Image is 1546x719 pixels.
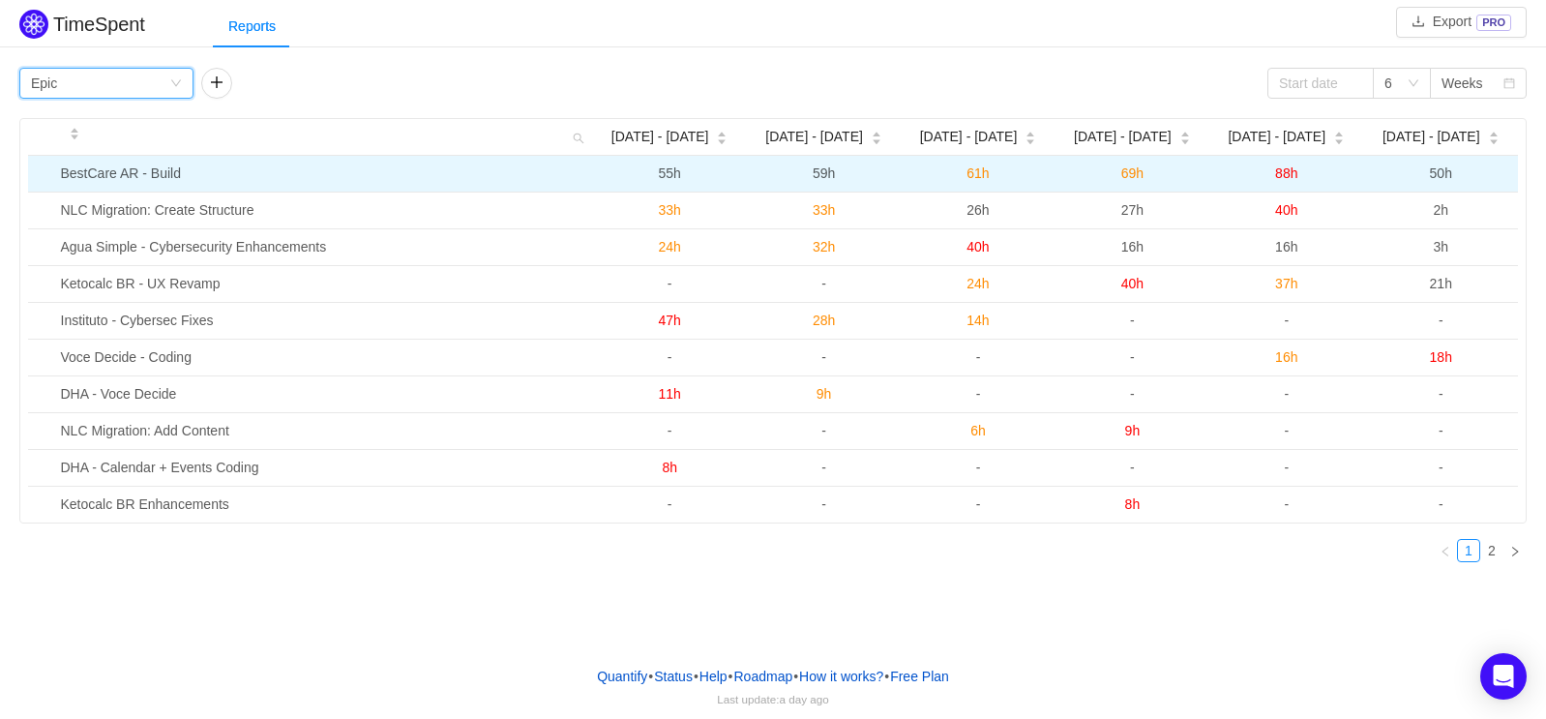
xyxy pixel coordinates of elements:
input: Start date [1267,68,1374,99]
span: - [1284,423,1289,438]
span: - [1284,313,1289,328]
div: Epic [31,69,57,98]
span: 61h [966,165,989,181]
span: 16h [1275,349,1297,365]
span: 14h [966,313,989,328]
span: • [648,669,653,684]
span: 21h [1430,276,1452,291]
a: Quantify [596,662,648,691]
td: Ketocalc BR Enhancements [53,487,593,523]
i: icon: caret-down [871,136,881,142]
i: icon: caret-down [69,133,79,138]
a: Roadmap [733,662,794,691]
a: Status [653,662,694,691]
div: Sort [716,129,728,142]
span: 88h [1275,165,1297,181]
li: 2 [1480,539,1503,562]
span: 55h [658,165,680,181]
div: Weeks [1442,69,1483,98]
i: icon: right [1509,546,1521,557]
span: 26h [966,202,989,218]
span: [DATE] - [DATE] [765,127,863,147]
td: Ketocalc BR - UX Revamp [53,266,593,303]
button: Free Plan [889,662,950,691]
li: Next Page [1503,539,1527,562]
span: - [976,349,981,365]
td: Voce Decide - Coding [53,340,593,376]
span: 27h [1121,202,1144,218]
td: NLC Migration: Create Structure [53,193,593,229]
span: a day ago [779,693,828,705]
span: Last update: [717,693,828,705]
div: Sort [69,125,80,138]
span: 8h [1125,496,1141,512]
span: - [1284,496,1289,512]
span: - [1439,460,1443,475]
span: [DATE] - [DATE] [611,127,709,147]
span: 2h [1433,202,1448,218]
i: icon: caret-up [717,130,728,135]
span: 28h [813,313,835,328]
td: BestCare AR - Build [53,156,593,193]
i: icon: caret-up [1026,130,1036,135]
span: - [821,349,826,365]
span: 16h [1275,239,1297,255]
span: 24h [658,239,680,255]
span: • [793,669,798,684]
span: 69h [1121,165,1144,181]
span: - [976,496,981,512]
div: Sort [871,129,882,142]
i: icon: down [170,77,182,91]
span: - [1130,386,1135,402]
div: Reports [213,5,291,48]
span: 24h [966,276,989,291]
span: 18h [1430,349,1452,365]
span: - [668,349,672,365]
span: - [821,423,826,438]
span: 33h [658,202,680,218]
i: icon: caret-down [1488,136,1499,142]
div: Open Intercom Messenger [1480,653,1527,700]
span: [DATE] - [DATE] [920,127,1018,147]
a: 1 [1458,540,1479,561]
button: How it works? [798,662,884,691]
span: - [1439,313,1443,328]
span: [DATE] - [DATE] [1228,127,1325,147]
span: 9h [1125,423,1141,438]
i: icon: search [565,119,592,155]
span: 16h [1121,239,1144,255]
span: - [668,496,672,512]
span: - [1284,460,1289,475]
span: - [1439,423,1443,438]
div: Sort [1488,129,1500,142]
span: - [668,276,672,291]
i: icon: caret-up [1488,130,1499,135]
i: icon: caret-down [1334,136,1345,142]
i: icon: left [1440,546,1451,557]
span: • [694,669,699,684]
span: - [1284,386,1289,402]
span: - [821,460,826,475]
span: - [821,276,826,291]
div: Sort [1179,129,1191,142]
span: 50h [1430,165,1452,181]
a: 2 [1481,540,1502,561]
span: - [1130,313,1135,328]
li: Previous Page [1434,539,1457,562]
span: 33h [813,202,835,218]
span: 40h [1121,276,1144,291]
div: Sort [1025,129,1036,142]
td: NLC Migration: Add Content [53,413,593,450]
i: icon: caret-up [1179,130,1190,135]
td: Instituto - Cybersec Fixes [53,303,593,340]
img: Quantify logo [19,10,48,39]
i: icon: caret-up [69,125,79,131]
h2: TimeSpent [53,14,145,35]
span: • [728,669,733,684]
span: 32h [813,239,835,255]
button: icon: plus [201,68,232,99]
div: Sort [1333,129,1345,142]
div: 6 [1384,69,1392,98]
span: 6h [970,423,986,438]
span: - [976,460,981,475]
